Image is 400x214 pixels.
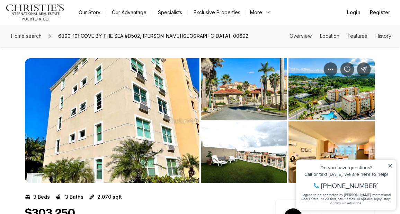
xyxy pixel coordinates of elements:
nav: Page section menu [290,33,392,39]
div: Listing Photos [25,58,375,183]
a: Skip to: Overview [290,33,312,39]
p: 2,070 sqft [97,194,122,200]
li: 2 of 7 [201,58,375,183]
a: Home search [8,31,44,42]
span: [PHONE_NUMBER] [28,33,86,40]
button: View image gallery [201,58,287,120]
button: More [246,8,275,17]
span: Login [347,10,361,15]
button: Share Property: 6890-101 COVE BY THE SEA #D502 [357,62,371,76]
p: 3 Beds [33,194,50,200]
a: Exclusive Properties [188,8,246,17]
span: 6890-101 COVE BY THE SEA #D502, [PERSON_NAME][GEOGRAPHIC_DATA], 00692 [55,31,251,42]
span: Register [370,10,390,15]
span: Home search [11,33,42,39]
button: Login [343,6,365,19]
a: Skip to: Location [320,33,339,39]
p: 3 Baths [65,194,83,200]
button: Property options [324,62,338,76]
button: View image gallery [288,121,375,183]
button: View image gallery [201,121,287,183]
button: Save Property: 6890-101 COVE BY THE SEA #D502 [340,62,354,76]
a: Specialists [152,8,188,17]
a: Skip to: Features [348,33,367,39]
div: Call or text [DATE], we are here to help! [7,22,100,27]
button: View image gallery [25,58,199,183]
div: Do you have questions? [7,16,100,20]
a: Our Story [73,8,106,17]
a: Skip to: History [376,33,392,39]
button: 3 Baths [55,191,83,203]
img: logo [6,4,65,21]
button: Register [366,6,394,19]
a: Our Advantage [106,8,152,17]
button: View image gallery [288,58,375,120]
li: 1 of 7 [25,58,199,183]
span: I agree to be contacted by [PERSON_NAME] International Real Estate PR via text, call & email. To ... [9,43,99,56]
